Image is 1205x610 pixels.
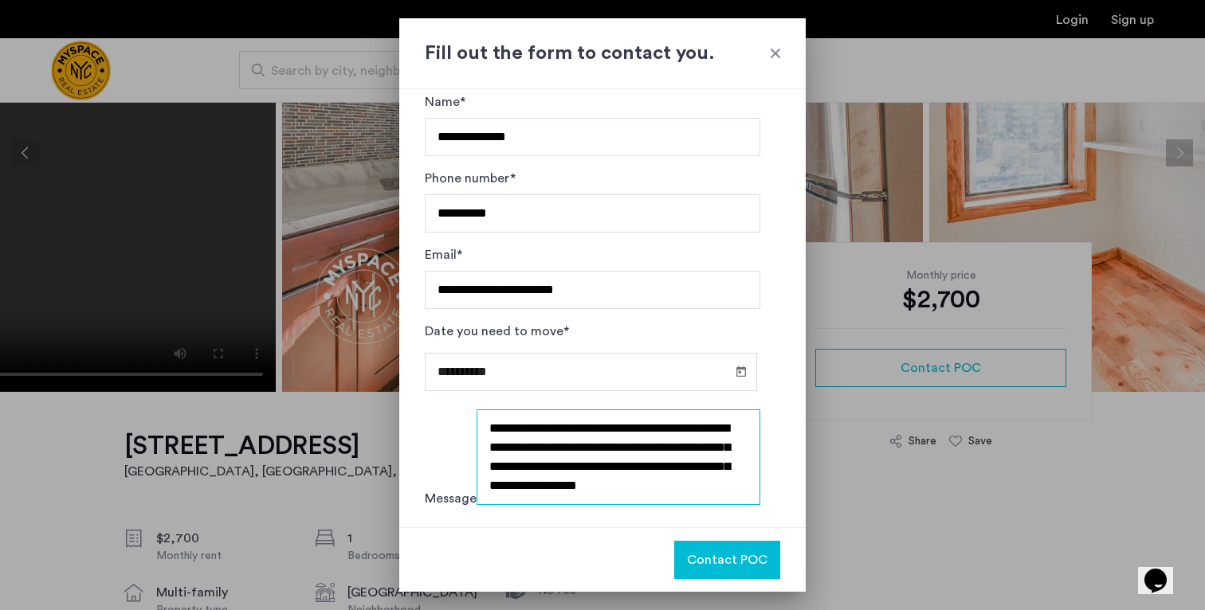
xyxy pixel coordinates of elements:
[425,322,569,341] label: Date you need to move*
[425,92,465,111] label: Name*
[425,39,781,68] h2: Fill out the form to contact you.
[425,489,477,508] label: Message
[425,169,516,188] label: Phone number*
[687,550,767,569] span: Contact POC
[674,541,780,579] button: button
[732,362,751,381] button: Open calendar
[1138,546,1189,594] iframe: chat widget
[425,245,462,264] label: Email*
